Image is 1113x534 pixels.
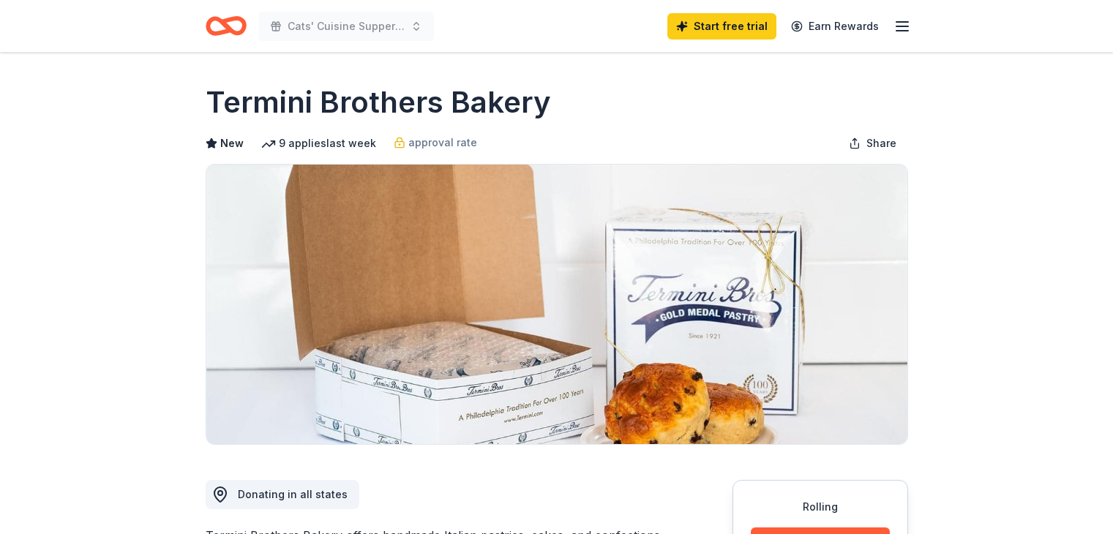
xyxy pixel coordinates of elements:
[394,134,477,151] a: approval rate
[837,129,908,158] button: Share
[238,488,348,500] span: Donating in all states
[258,12,434,41] button: Cats' Cuisine Supper Club
[206,82,551,123] h1: Termini Brothers Bakery
[206,165,907,444] img: Image for Termini Brothers Bakery
[206,9,247,43] a: Home
[261,135,376,152] div: 9 applies last week
[866,135,896,152] span: Share
[751,498,890,516] div: Rolling
[220,135,244,152] span: New
[667,13,776,40] a: Start free trial
[782,13,888,40] a: Earn Rewards
[288,18,405,35] span: Cats' Cuisine Supper Club
[408,134,477,151] span: approval rate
